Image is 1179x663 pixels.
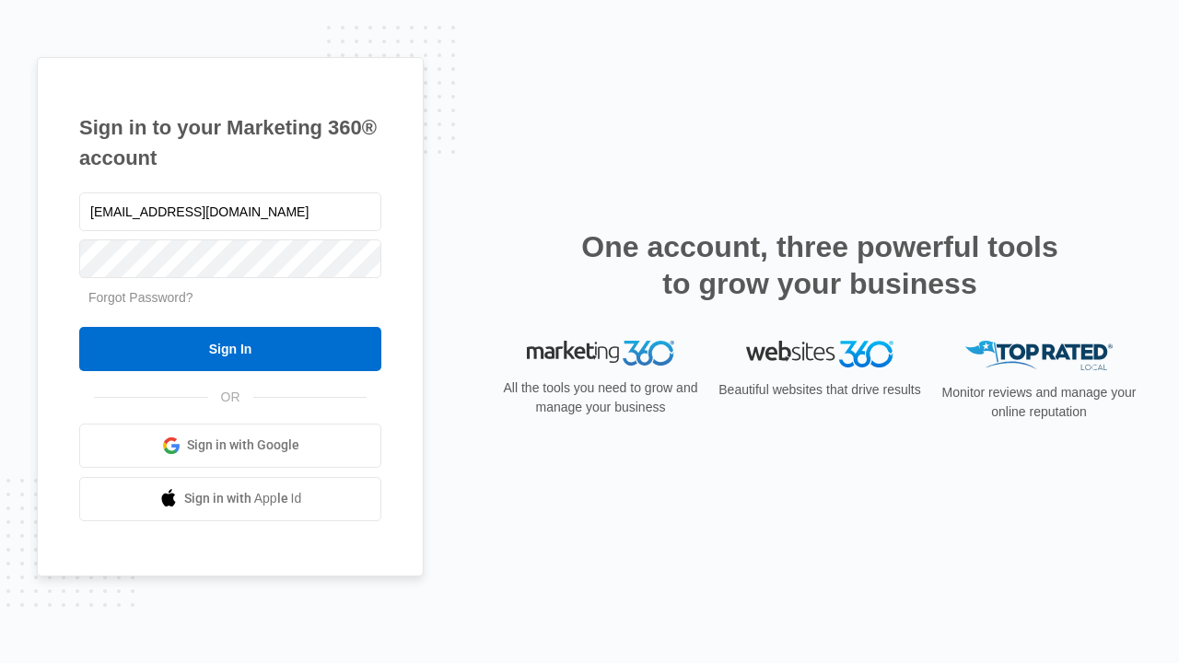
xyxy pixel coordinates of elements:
[208,388,253,407] span: OR
[527,341,674,366] img: Marketing 360
[936,383,1142,422] p: Monitor reviews and manage your online reputation
[717,380,923,400] p: Beautiful websites that drive results
[79,477,381,521] a: Sign in with Apple Id
[79,192,381,231] input: Email
[184,489,302,508] span: Sign in with Apple Id
[79,424,381,468] a: Sign in with Google
[79,327,381,371] input: Sign In
[497,378,704,417] p: All the tools you need to grow and manage your business
[746,341,893,367] img: Websites 360
[187,436,299,455] span: Sign in with Google
[576,228,1064,302] h2: One account, three powerful tools to grow your business
[88,290,193,305] a: Forgot Password?
[965,341,1113,371] img: Top Rated Local
[79,112,381,173] h1: Sign in to your Marketing 360® account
